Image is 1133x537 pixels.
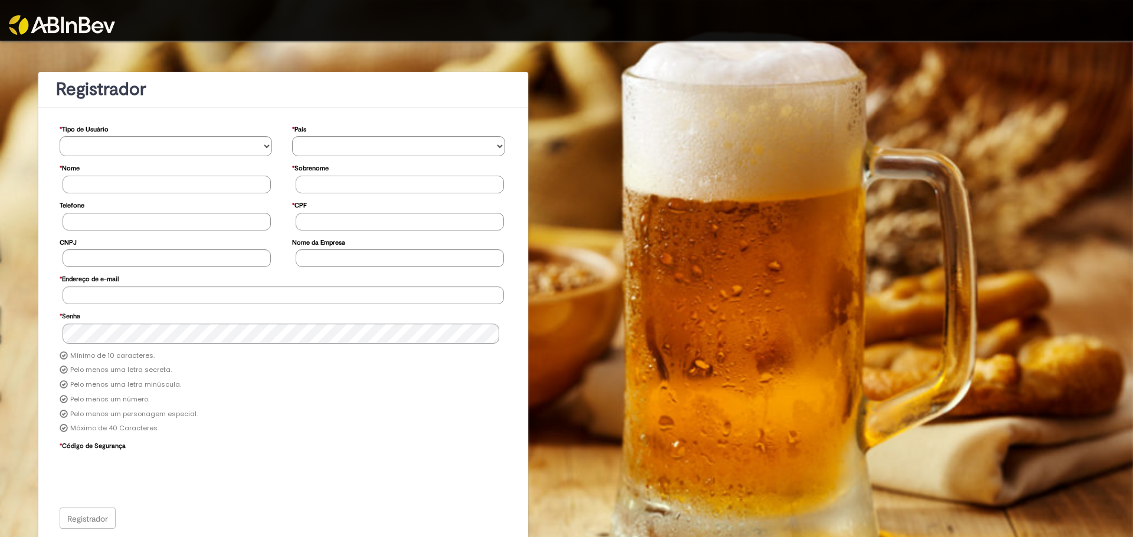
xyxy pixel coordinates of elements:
font: CPF [294,201,307,210]
font: Mínimo de 10 caracteres. [70,351,155,360]
font: Telefone [60,201,84,210]
font: Pelo menos uma letra secreta. [70,365,172,374]
font: Registrador [56,78,146,101]
img: ABInbev-white.png [9,15,115,35]
font: Pelo menos uma letra minúscula. [70,380,181,389]
font: Nome [62,164,80,173]
iframe: reCAPTCHA [63,453,242,499]
font: Tipo de Usuário [62,125,109,134]
font: Senha [62,312,80,321]
font: Endereço de e-mail [62,275,119,284]
font: Pelo menos um personagem especial. [70,409,198,419]
font: País [294,125,306,134]
font: CNPJ [60,238,77,247]
font: Pelo menos um número. [70,394,149,404]
font: Máximo de 40 Caracteres. [70,423,159,433]
font: Nome da Empresa [292,238,345,247]
font: Código de Segurança [62,442,126,450]
font: Sobrenome [294,164,329,173]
